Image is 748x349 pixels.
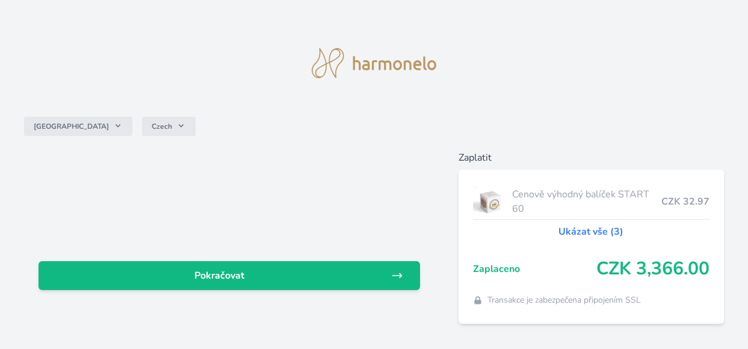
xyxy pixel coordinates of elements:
span: Pokračovat [48,268,391,283]
h6: Zaplatit [459,150,724,165]
span: Transakce je zabezpečena připojením SSL [487,294,641,306]
a: Pokračovat [39,261,420,290]
a: Ukázat vše (3) [558,224,623,239]
span: CZK 3,366.00 [596,258,709,280]
span: Zaplaceno [473,262,596,276]
span: [GEOGRAPHIC_DATA] [34,122,109,131]
img: logo.svg [312,48,437,78]
img: start.jpg [473,187,507,217]
span: Czech [152,122,172,131]
button: Czech [142,117,196,136]
button: [GEOGRAPHIC_DATA] [24,117,132,136]
span: CZK 32.97 [661,194,709,209]
span: Cenově výhodný balíček START 60 [512,187,661,216]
